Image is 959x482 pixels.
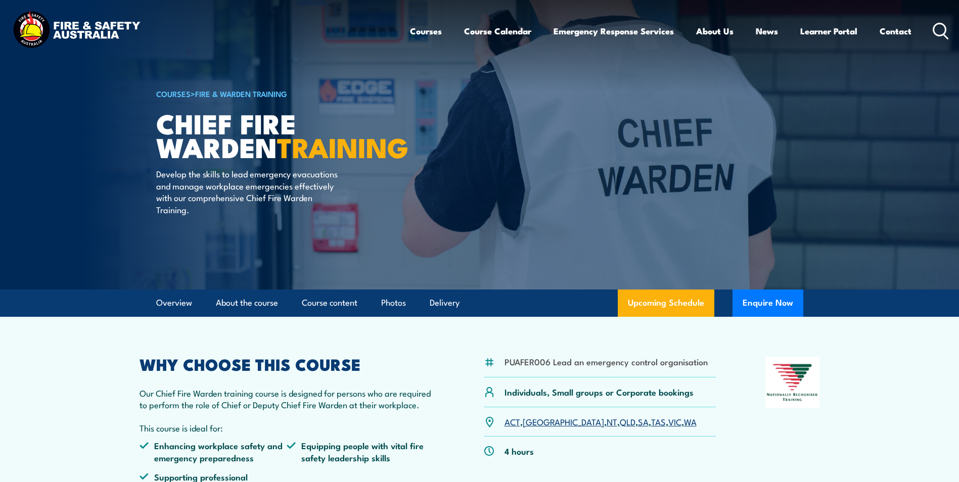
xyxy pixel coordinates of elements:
[505,445,534,457] p: 4 hours
[668,415,681,427] a: VIC
[505,356,708,367] li: PUAFER006 Lead an emergency control organisation
[800,18,857,44] a: Learner Portal
[756,18,778,44] a: News
[156,88,191,99] a: COURSES
[410,18,442,44] a: Courses
[302,290,357,316] a: Course content
[156,168,341,215] p: Develop the skills to lead emergency evacuations and manage workplace emergencies effectively wit...
[620,415,635,427] a: QLD
[696,18,734,44] a: About Us
[765,357,820,408] img: Nationally Recognised Training logo.
[505,386,694,398] p: Individuals, Small groups or Corporate bookings
[140,422,435,433] p: This course is ideal for:
[505,416,697,427] p: , , , , , , ,
[140,440,287,463] li: Enhancing workplace safety and emergency preparedness
[430,290,460,316] a: Delivery
[287,440,434,463] li: Equipping people with vital fire safety leadership skills
[618,290,714,317] a: Upcoming Schedule
[684,415,697,427] a: WA
[880,18,911,44] a: Contact
[464,18,531,44] a: Course Calendar
[156,111,406,158] h1: Chief Fire Warden
[216,290,278,316] a: About the course
[733,290,803,317] button: Enquire Now
[638,415,649,427] a: SA
[277,125,408,167] strong: TRAINING
[156,290,192,316] a: Overview
[505,415,520,427] a: ACT
[156,87,406,100] h6: >
[554,18,674,44] a: Emergency Response Services
[651,415,666,427] a: TAS
[195,88,287,99] a: Fire & Warden Training
[523,415,604,427] a: [GEOGRAPHIC_DATA]
[140,357,435,371] h2: WHY CHOOSE THIS COURSE
[381,290,406,316] a: Photos
[607,415,617,427] a: NT
[140,387,435,411] p: Our Chief Fire Warden training course is designed for persons who are required to perform the rol...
